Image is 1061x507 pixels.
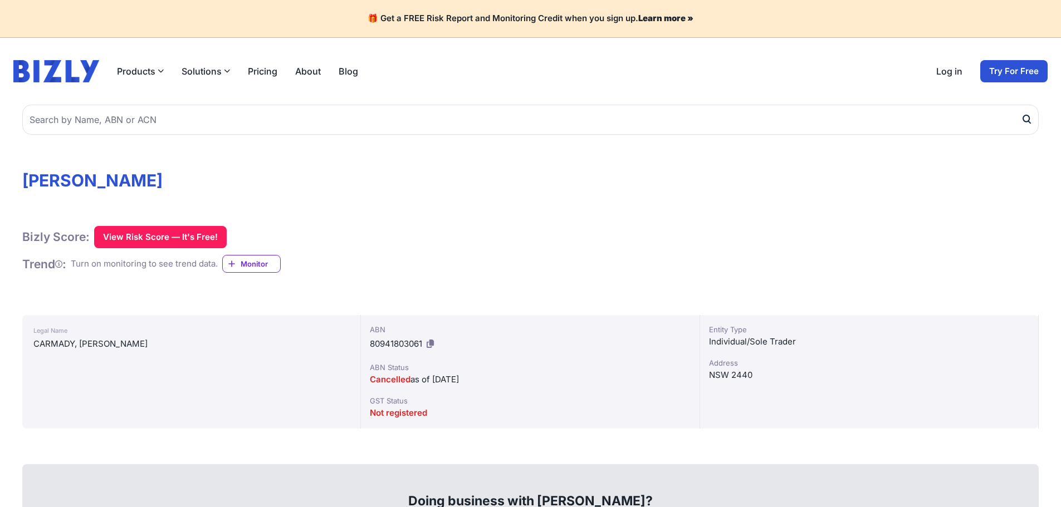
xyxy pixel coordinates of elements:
[638,13,693,23] a: Learn more »
[182,65,230,78] button: Solutions
[370,407,427,418] span: Not registered
[370,338,422,349] span: 80941803061
[22,229,90,244] h1: Bizly Score:
[295,65,321,78] a: About
[222,255,281,273] a: Monitor
[22,105,1039,135] input: Search by Name, ABN or ACN
[22,170,1039,190] h1: [PERSON_NAME]
[339,65,358,78] a: Blog
[33,324,349,337] div: Legal Name
[13,13,1048,24] h4: 🎁 Get a FREE Risk Report and Monitoring Credit when you sign up.
[241,258,280,269] span: Monitor
[370,374,410,385] span: Cancelled
[370,373,690,386] div: as of [DATE]
[71,258,218,270] div: Turn on monitoring to see trend data.
[709,335,1029,348] div: Individual/Sole Trader
[709,324,1029,335] div: Entity Type
[709,368,1029,382] div: NSW 2440
[22,257,66,272] h1: Trend :
[709,357,1029,368] div: Address
[94,226,227,248] button: View Risk Score — It's Free!
[936,65,962,78] a: Log in
[980,60,1048,82] a: Try For Free
[370,324,690,335] div: ABN
[370,395,690,406] div: GST Status
[248,65,277,78] a: Pricing
[117,65,164,78] button: Products
[370,362,690,373] div: ABN Status
[33,337,349,351] div: CARMADY, [PERSON_NAME]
